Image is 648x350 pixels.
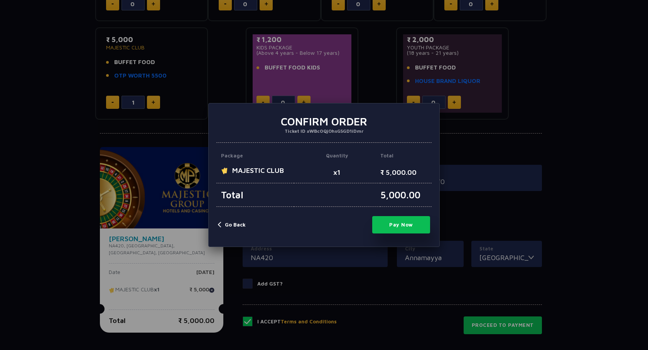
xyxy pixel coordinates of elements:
p: Quantity [294,152,380,166]
p: ₹ 5,000.00 [380,166,432,183]
p: Total [216,183,294,207]
button: Pay Now [372,216,430,233]
p: Ticket ID #WBc0QjOhsG5GD1iDmr [223,128,425,134]
p: x1 [294,166,380,183]
span: MAJESTIC CLUB [221,166,294,175]
p: 5,000.00 [380,183,432,207]
p: Package [216,152,294,166]
p: Total [380,152,432,166]
h3: Confirm Order [223,115,425,128]
button: Go Back [218,221,246,229]
img: ticket [221,166,229,175]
